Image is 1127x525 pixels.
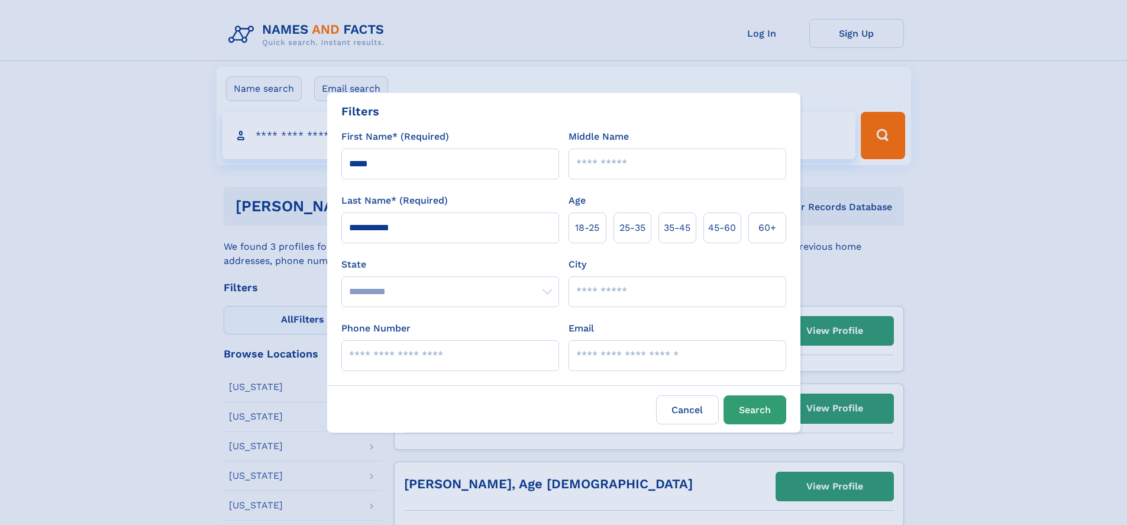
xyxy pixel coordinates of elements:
span: 18‑25 [575,221,599,235]
span: 60+ [758,221,776,235]
span: 25‑35 [619,221,645,235]
span: 45‑60 [708,221,736,235]
label: Middle Name [569,130,629,144]
label: Phone Number [341,321,411,336]
div: Filters [341,102,379,120]
label: City [569,257,586,272]
span: 35‑45 [664,221,690,235]
label: Age [569,194,586,208]
label: Email [569,321,594,336]
label: Cancel [656,395,719,424]
button: Search [724,395,786,424]
label: State [341,257,559,272]
label: Last Name* (Required) [341,194,448,208]
label: First Name* (Required) [341,130,449,144]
